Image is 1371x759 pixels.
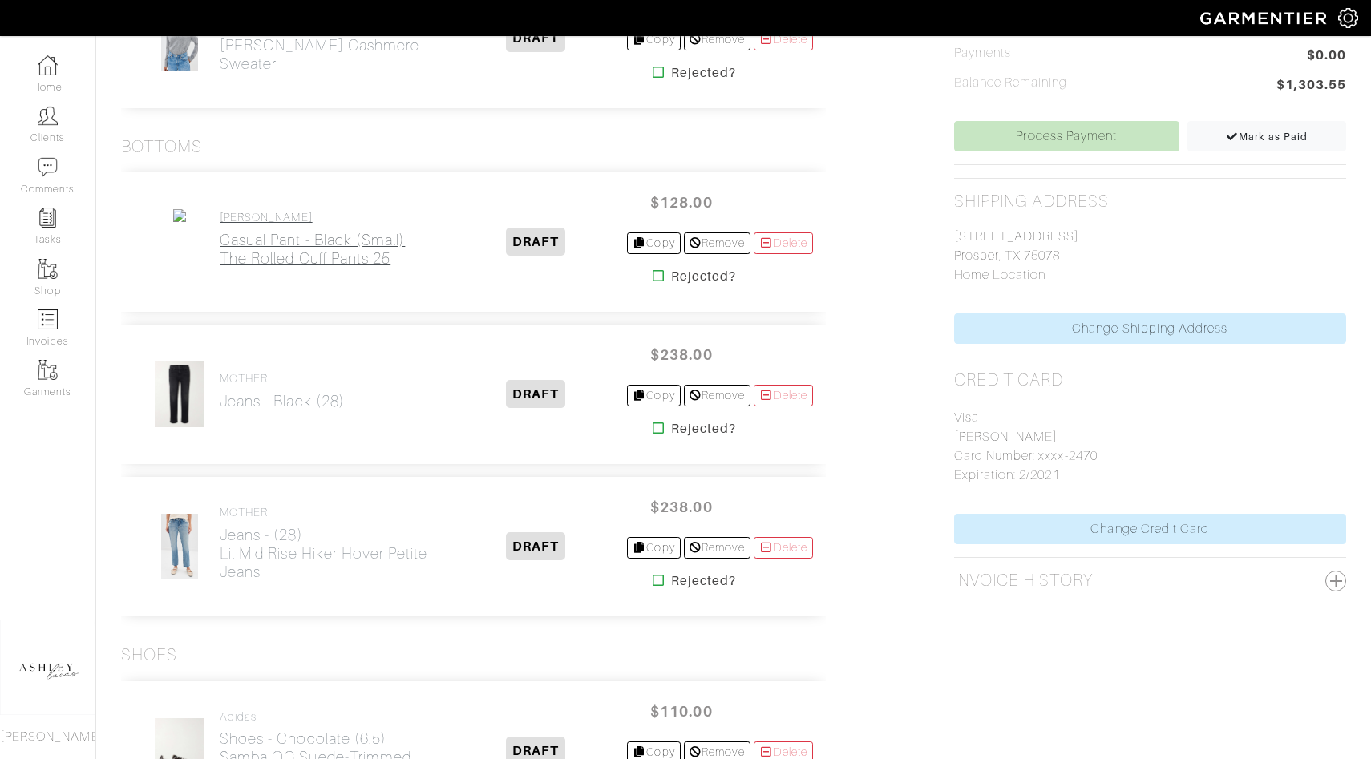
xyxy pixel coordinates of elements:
[160,513,199,580] img: q2tGVArEe937atmaW31ULFTc
[38,208,58,228] img: reminder-icon-8004d30b9f0a5d33ae49ab947aed9ed385cf756f9e5892f1edd6e32f2345188e.png
[684,385,750,406] a: Remove
[954,514,1346,544] a: Change Credit Card
[1276,75,1346,97] span: $1,303.55
[627,232,681,254] a: Copy
[220,526,445,581] h2: Jeans - (28) Lil Mid Rise Hiker Hover Petite Jeans
[220,18,445,73] h2: Sweater - (Small) [PERSON_NAME] Cashmere Sweater
[220,392,345,410] h2: Jeans - Black (28)
[954,313,1346,344] a: Change Shipping Address
[220,372,345,410] a: MOTHER Jeans - Black (28)
[633,337,730,372] span: $238.00
[121,137,202,157] h3: Bottoms
[38,106,58,126] img: clients-icon-6bae9207a08558b7cb47a8932f037763ab4055f8c8b6bfacd5dc20c3e0201464.png
[633,185,730,220] span: $128.00
[671,63,736,83] strong: Rejected?
[754,385,813,406] a: Delete
[38,309,58,329] img: orders-icon-0abe47150d42831381b5fb84f609e132dff9fe21cb692f30cb5eec754e2cba89.png
[38,157,58,177] img: comment-icon-a0a6a9ef722e966f86d9cbdc48e553b5cf19dbc54f86b18d962a5391bc8f6eb6.png
[220,211,405,224] h4: [PERSON_NAME]
[38,55,58,75] img: dashboard-icon-dbcd8f5a0b271acd01030246c82b418ddd0df26cd7fceb0bd07c9910d44c42f6.png
[220,372,345,386] h4: MOTHER
[671,419,736,438] strong: Rejected?
[121,645,177,665] h3: Shoes
[627,537,681,559] a: Copy
[627,385,681,406] a: Copy
[954,370,1064,390] h2: Credit Card
[1192,4,1338,32] img: garmentier-logo-header-white-b43fb05a5012e4ada735d5af1a66efaba907eab6374d6393d1fbf88cb4ef424d.png
[954,571,1094,591] h2: Invoice History
[506,380,564,408] span: DRAFT
[684,537,750,559] a: Remove
[160,5,199,72] img: dQuMcgcvKjL6gF1Pj4u6LWiw
[954,121,1179,151] a: Process Payment
[1187,121,1346,151] a: Mark as Paid
[954,408,1346,485] p: Visa [PERSON_NAME] Card Number: xxxx-2470 Expiration: 2/2021
[684,29,750,50] a: Remove
[1338,8,1358,28] img: gear-icon-white-bd11855cb880d31180b6d7d6211b90ccbf57a29d726f0c71d8c61bd08dd39cc2.png
[754,29,813,50] a: Delete
[220,211,405,268] a: [PERSON_NAME] Casual Pant - Black (Small)The Rolled Cuff Pants 25
[627,29,681,50] a: Copy
[220,710,445,724] h4: Adidas
[684,232,750,254] a: Remove
[38,259,58,279] img: garments-icon-b7da505a4dc4fd61783c78ac3ca0ef83fa9d6f193b1c9dc38574b1d14d53ca28.png
[220,506,445,519] h4: MOTHER
[633,490,730,524] span: $238.00
[671,267,736,286] strong: Rejected?
[506,228,564,256] span: DRAFT
[954,75,1068,91] h5: Balance Remaining
[754,232,813,254] a: Delete
[154,361,204,428] img: pd4qshE5k1tahKfCGAjfPQhP
[1226,131,1308,143] span: Mark as Paid
[754,537,813,559] a: Delete
[954,46,1011,61] h5: Payments
[954,192,1110,212] h2: Shipping Address
[172,208,187,276] img: FZGFW5HPQLdeuFyqoP5hby6Z
[38,360,58,380] img: garments-icon-b7da505a4dc4fd61783c78ac3ca0ef83fa9d6f193b1c9dc38574b1d14d53ca28.png
[671,571,736,591] strong: Rejected?
[220,231,405,268] h2: Casual Pant - Black (Small) The Rolled Cuff Pants 25
[954,227,1346,285] p: [STREET_ADDRESS] Prosper, TX 75078 Home Location
[1307,46,1346,65] span: $0.00
[506,532,564,560] span: DRAFT
[506,24,564,52] span: DRAFT
[220,506,445,581] a: MOTHER Jeans - (28)Lil Mid Rise Hiker Hover Petite Jeans
[633,694,730,729] span: $110.00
